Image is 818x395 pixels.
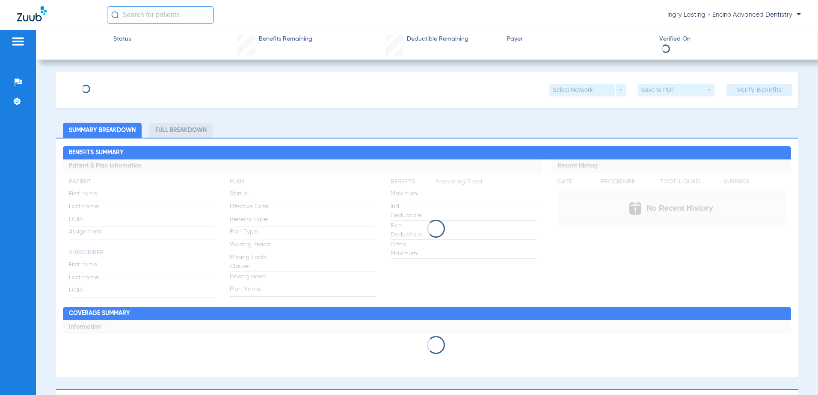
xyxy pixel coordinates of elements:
img: Zuub Logo [17,6,47,21]
span: Status [113,35,131,44]
li: Full Breakdown [149,123,213,138]
img: hamburger-icon [11,36,25,47]
h2: Benefits Summary [63,146,791,160]
li: Summary Breakdown [63,123,142,138]
span: Payer [507,35,652,44]
span: Deductible Remaining [407,35,468,44]
span: Benefits Remaining [259,35,312,44]
span: Ingry Lasting - Encino Advanced Dentistry [667,11,801,19]
img: Search Icon [111,11,119,19]
h2: Coverage Summary [63,307,791,321]
span: Verified On [659,35,804,44]
input: Search for patients [107,6,214,24]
